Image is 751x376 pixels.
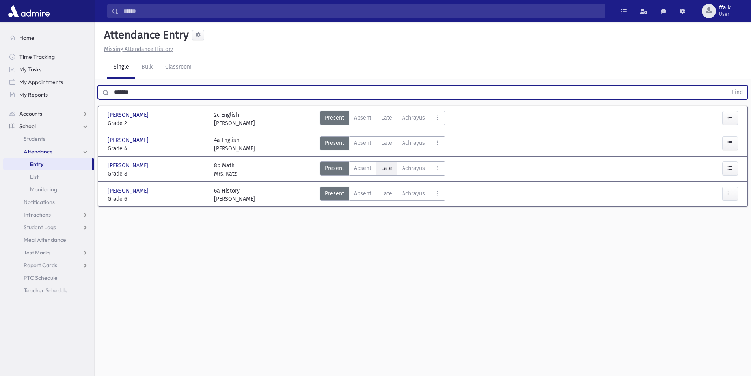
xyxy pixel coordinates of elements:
[19,91,48,98] span: My Reports
[3,32,94,44] a: Home
[3,158,92,170] a: Entry
[108,144,206,153] span: Grade 4
[3,88,94,101] a: My Reports
[30,161,43,168] span: Entry
[159,56,198,79] a: Classroom
[24,135,45,142] span: Students
[3,63,94,76] a: My Tasks
[214,161,237,178] div: 8b Math Mrs. Katz
[3,51,94,63] a: Time Tracking
[214,111,255,127] div: 2c English [PERSON_NAME]
[381,114,392,122] span: Late
[719,5,731,11] span: ffalk
[101,28,189,42] h5: Attendance Entry
[119,4,605,18] input: Search
[3,133,94,145] a: Students
[30,173,39,180] span: List
[325,164,344,172] span: Present
[108,111,150,119] span: [PERSON_NAME]
[3,208,94,221] a: Infractions
[214,187,255,203] div: 6a History [PERSON_NAME]
[214,136,255,153] div: 4a English [PERSON_NAME]
[3,221,94,234] a: Student Logs
[19,110,42,117] span: Accounts
[3,183,94,196] a: Monitoring
[381,139,392,147] span: Late
[3,196,94,208] a: Notifications
[101,46,173,52] a: Missing Attendance History
[354,164,371,172] span: Absent
[19,34,34,41] span: Home
[402,114,425,122] span: Achrayus
[24,211,51,218] span: Infractions
[3,271,94,284] a: PTC Schedule
[325,189,344,198] span: Present
[3,246,94,259] a: Test Marks
[104,46,173,52] u: Missing Attendance History
[320,111,445,127] div: AttTypes
[108,187,150,195] span: [PERSON_NAME]
[19,66,41,73] span: My Tasks
[24,198,55,206] span: Notifications
[354,189,371,198] span: Absent
[24,262,57,269] span: Report Cards
[24,274,58,281] span: PTC Schedule
[24,287,68,294] span: Teacher Schedule
[3,120,94,133] a: School
[320,136,445,153] div: AttTypes
[19,123,36,130] span: School
[24,249,50,256] span: Test Marks
[107,56,135,79] a: Single
[108,119,206,127] span: Grade 2
[402,139,425,147] span: Achrayus
[381,164,392,172] span: Late
[320,187,445,203] div: AttTypes
[108,161,150,170] span: [PERSON_NAME]
[3,107,94,120] a: Accounts
[402,189,425,198] span: Achrayus
[24,148,53,155] span: Attendance
[325,114,344,122] span: Present
[108,170,206,178] span: Grade 8
[108,136,150,144] span: [PERSON_NAME]
[719,11,731,17] span: User
[108,195,206,203] span: Grade 6
[135,56,159,79] a: Bulk
[3,170,94,183] a: List
[3,259,94,271] a: Report Cards
[354,139,371,147] span: Absent
[354,114,371,122] span: Absent
[3,76,94,88] a: My Appointments
[727,86,747,99] button: Find
[381,189,392,198] span: Late
[320,161,445,178] div: AttTypes
[19,79,63,86] span: My Appointments
[3,145,94,158] a: Attendance
[24,236,66,243] span: Meal Attendance
[3,234,94,246] a: Meal Attendance
[19,53,55,60] span: Time Tracking
[24,224,56,231] span: Student Logs
[3,284,94,297] a: Teacher Schedule
[30,186,57,193] span: Monitoring
[325,139,344,147] span: Present
[6,3,52,19] img: AdmirePro
[402,164,425,172] span: Achrayus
